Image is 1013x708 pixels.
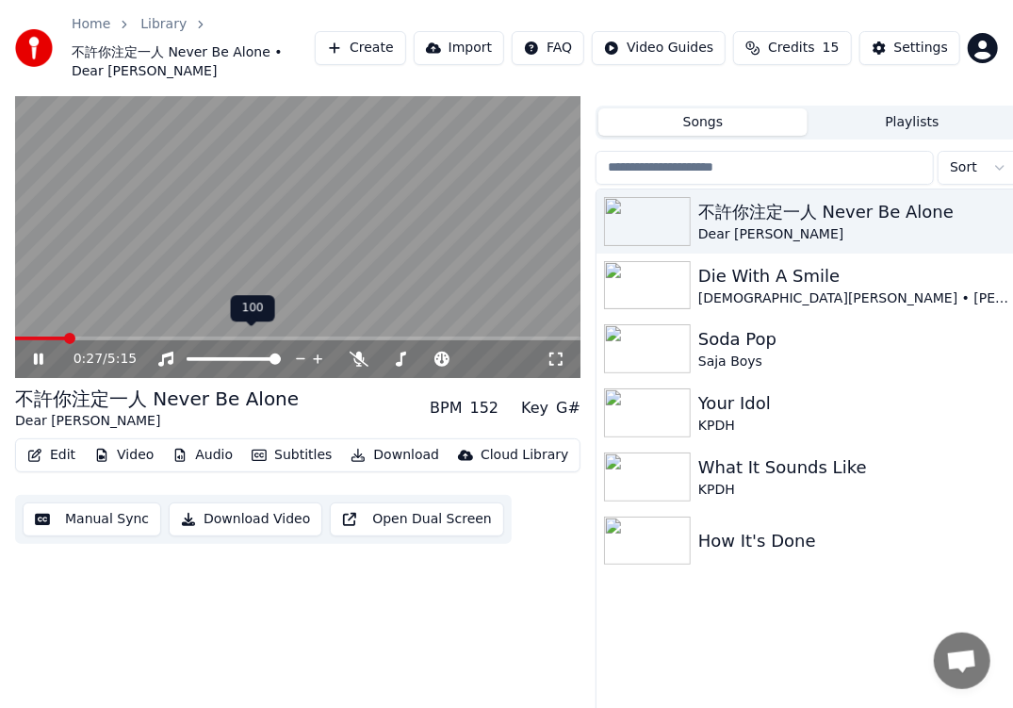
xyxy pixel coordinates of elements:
div: KPDH [698,417,1011,436]
div: Settings [894,39,948,58]
button: Songs [598,108,808,136]
button: Create [315,31,406,65]
button: Import [414,31,504,65]
button: Credits15 [733,31,851,65]
div: G# [556,397,580,420]
button: Subtitles [244,442,339,469]
button: Video Guides [592,31,726,65]
div: Die With A Smile [698,263,1011,289]
a: Home [72,15,110,34]
div: Your Idol [698,390,1011,417]
span: 不許你注定一人 Never Be Alone • Dear [PERSON_NAME] [72,43,315,81]
div: / [74,350,119,369]
div: 100 [231,295,275,321]
div: 152 [470,397,499,420]
div: [DEMOGRAPHIC_DATA][PERSON_NAME] • [PERSON_NAME] [698,289,1011,308]
button: Video [87,442,161,469]
button: Settings [859,31,960,65]
button: Audio [165,442,240,469]
div: Dear [PERSON_NAME] [698,225,1011,244]
span: 15 [823,39,840,58]
button: Download Video [169,502,322,536]
div: 不許你注定一人 Never Be Alone [15,386,299,412]
span: 0:27 [74,350,103,369]
div: Dear [PERSON_NAME] [15,412,299,431]
div: KPDH [698,481,1011,500]
div: 不許你注定一人 Never Be Alone [698,199,1011,225]
a: Library [140,15,187,34]
button: Manual Sync [23,502,161,536]
img: youka [15,29,53,67]
div: Saja Boys [698,353,1011,371]
button: FAQ [512,31,584,65]
button: Download [343,442,447,469]
div: What It Sounds Like [698,454,1011,481]
div: BPM [430,397,462,420]
span: Credits [768,39,814,58]
span: Sort [950,158,977,177]
nav: breadcrumb [72,15,315,81]
div: Key [521,397,548,420]
div: Cloud Library [481,446,568,465]
div: How It's Done [698,528,1011,554]
button: Edit [20,442,83,469]
button: Open Dual Screen [330,502,504,536]
div: Soda Pop [698,326,1011,353]
span: 5:15 [107,350,137,369]
a: Open chat [934,633,990,689]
